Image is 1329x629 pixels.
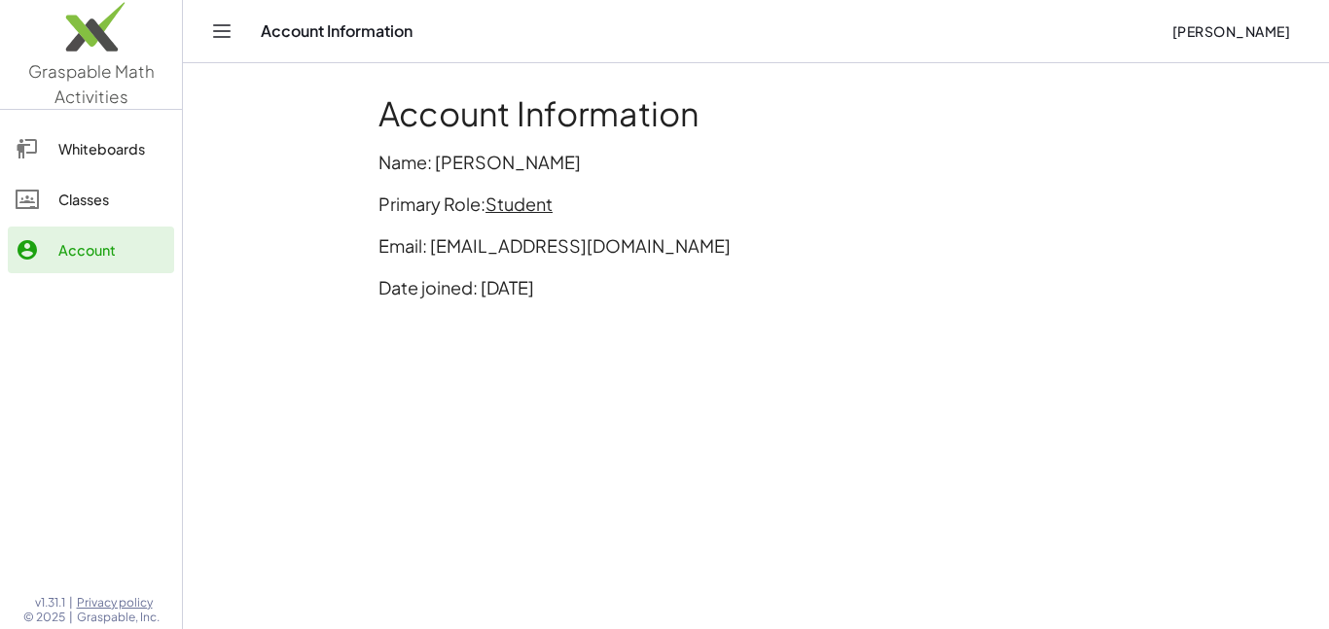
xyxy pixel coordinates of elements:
[8,125,174,172] a: Whiteboards
[58,188,166,211] div: Classes
[8,227,174,273] a: Account
[378,232,1133,259] p: Email: [EMAIL_ADDRESS][DOMAIN_NAME]
[77,610,160,625] span: Graspable, Inc.
[28,60,155,107] span: Graspable Math Activities
[378,274,1133,300] p: Date joined: [DATE]
[69,595,73,611] span: |
[58,137,166,160] div: Whiteboards
[1156,14,1306,49] button: [PERSON_NAME]
[58,238,166,262] div: Account
[35,595,65,611] span: v1.31.1
[23,610,65,625] span: © 2025
[378,149,1133,175] p: Name: [PERSON_NAME]
[206,16,237,47] button: Toggle navigation
[77,595,160,611] a: Privacy policy
[1171,22,1290,40] span: [PERSON_NAME]
[378,191,1133,217] p: Primary Role:
[378,94,1133,133] h1: Account Information
[8,176,174,223] a: Classes
[485,192,553,215] span: Student
[69,610,73,625] span: |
